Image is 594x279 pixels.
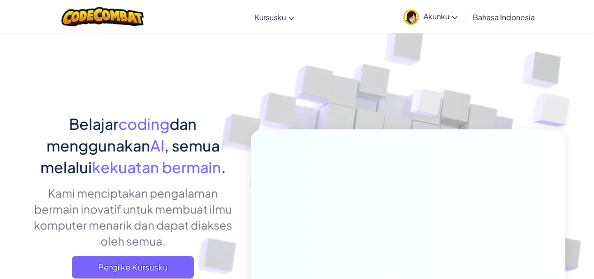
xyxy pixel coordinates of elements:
a: Akunku [399,2,463,32]
a: Pergi ke Kursusku [72,256,194,279]
span: Akunku [424,11,458,21]
img: avatar [403,9,419,25]
span: AI [150,136,164,155]
img: CodeCombat logo [62,7,144,26]
span: kekuatan bermain [92,158,221,176]
a: Kursusku [250,4,299,30]
a: Bahasa Indonesia [468,4,540,30]
span: Kursusku [255,12,286,22]
span: . [221,158,226,176]
span: Bahasa Indonesia [473,12,535,22]
span: Belajar [69,114,118,133]
p: Kami menciptakan pengalaman bermain inovatif untuk membuat ilmu komputer menarik dan dapat diakse... [30,185,237,249]
span: coding [118,114,170,133]
img: Overlap cubes [393,70,460,140]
